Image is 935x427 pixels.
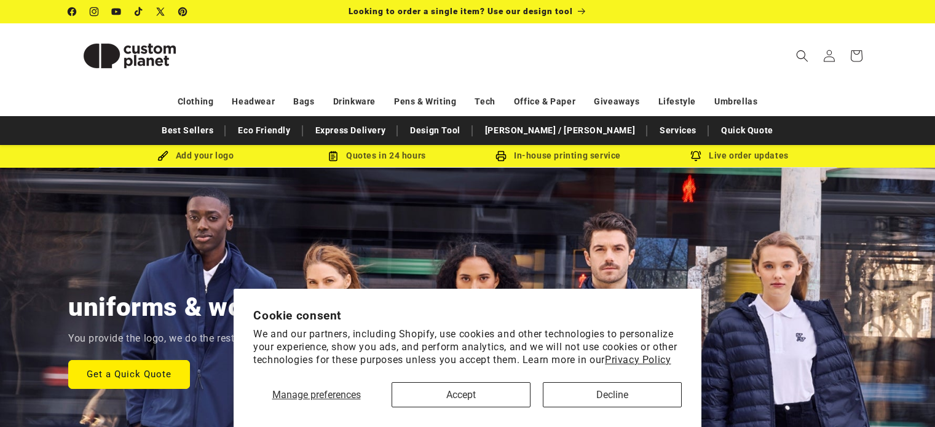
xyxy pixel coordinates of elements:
img: Order Updates Icon [328,151,339,162]
button: Decline [543,382,682,407]
a: Tech [475,91,495,112]
button: Accept [392,382,531,407]
div: Live order updates [649,148,830,163]
img: In-house printing [495,151,507,162]
div: In-house printing service [468,148,649,163]
p: You provide the logo, we do the rest. [68,330,237,348]
a: Services [653,120,703,141]
span: Looking to order a single item? Use our design tool [349,6,573,16]
img: Brush Icon [157,151,168,162]
img: Order updates [690,151,701,162]
iframe: Chat Widget [874,368,935,427]
a: Giveaways [594,91,639,112]
a: Design Tool [404,120,467,141]
a: Get a Quick Quote [68,359,190,388]
span: Manage preferences [272,389,361,401]
a: Umbrellas [714,91,757,112]
a: Custom Planet [63,23,195,88]
a: Best Sellers [156,120,219,141]
div: Quotes in 24 hours [286,148,468,163]
summary: Search [789,42,816,69]
h2: uniforms & workwear [68,291,326,324]
a: Clothing [178,91,214,112]
p: We and our partners, including Shopify, use cookies and other technologies to personalize your ex... [253,328,682,366]
img: Custom Planet [68,28,191,84]
a: Lifestyle [658,91,696,112]
div: Add your logo [105,148,286,163]
h2: Cookie consent [253,308,682,323]
a: Eco Friendly [232,120,296,141]
a: Headwear [232,91,275,112]
a: Pens & Writing [394,91,456,112]
a: Office & Paper [514,91,575,112]
a: [PERSON_NAME] / [PERSON_NAME] [479,120,641,141]
a: Express Delivery [309,120,392,141]
a: Privacy Policy [605,354,671,366]
a: Drinkware [333,91,376,112]
a: Quick Quote [715,120,779,141]
button: Manage preferences [253,382,379,407]
a: Bags [293,91,314,112]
